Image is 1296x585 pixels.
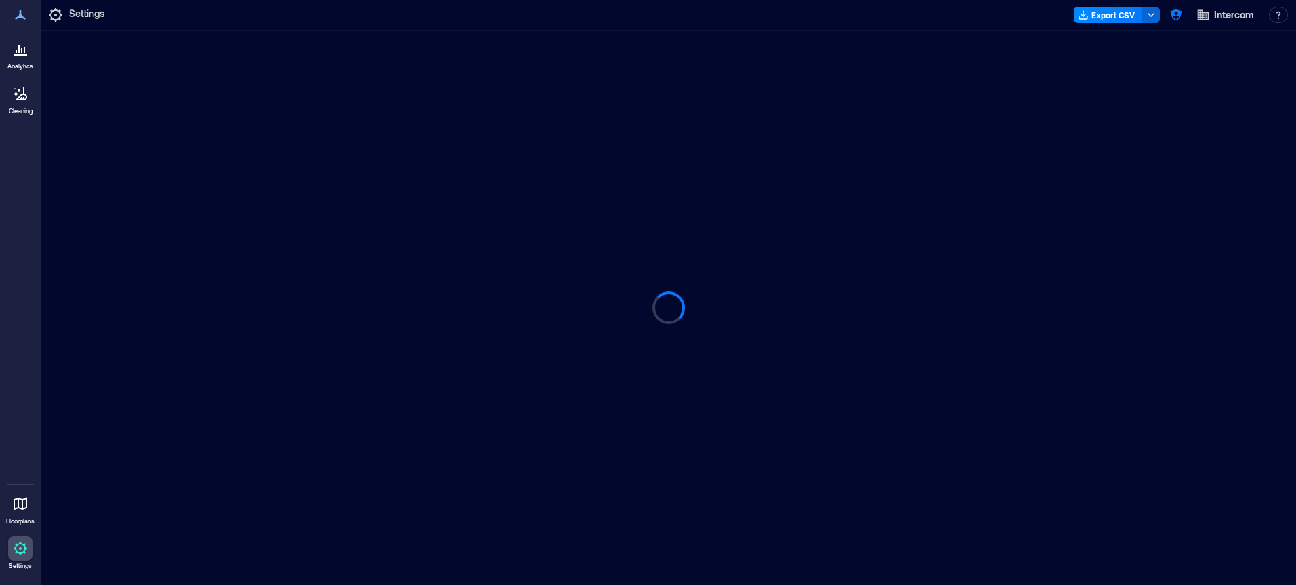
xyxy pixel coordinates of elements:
button: Intercom [1192,4,1258,26]
a: Cleaning [3,77,37,119]
p: Settings [69,7,104,23]
a: Settings [4,532,37,574]
button: Export CSV [1074,7,1143,23]
p: Floorplans [6,517,35,525]
p: Settings [9,562,32,570]
span: Intercom [1214,8,1254,22]
a: Analytics [3,33,37,75]
p: Cleaning [9,107,33,115]
a: Floorplans [2,487,39,529]
p: Analytics [7,62,33,70]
